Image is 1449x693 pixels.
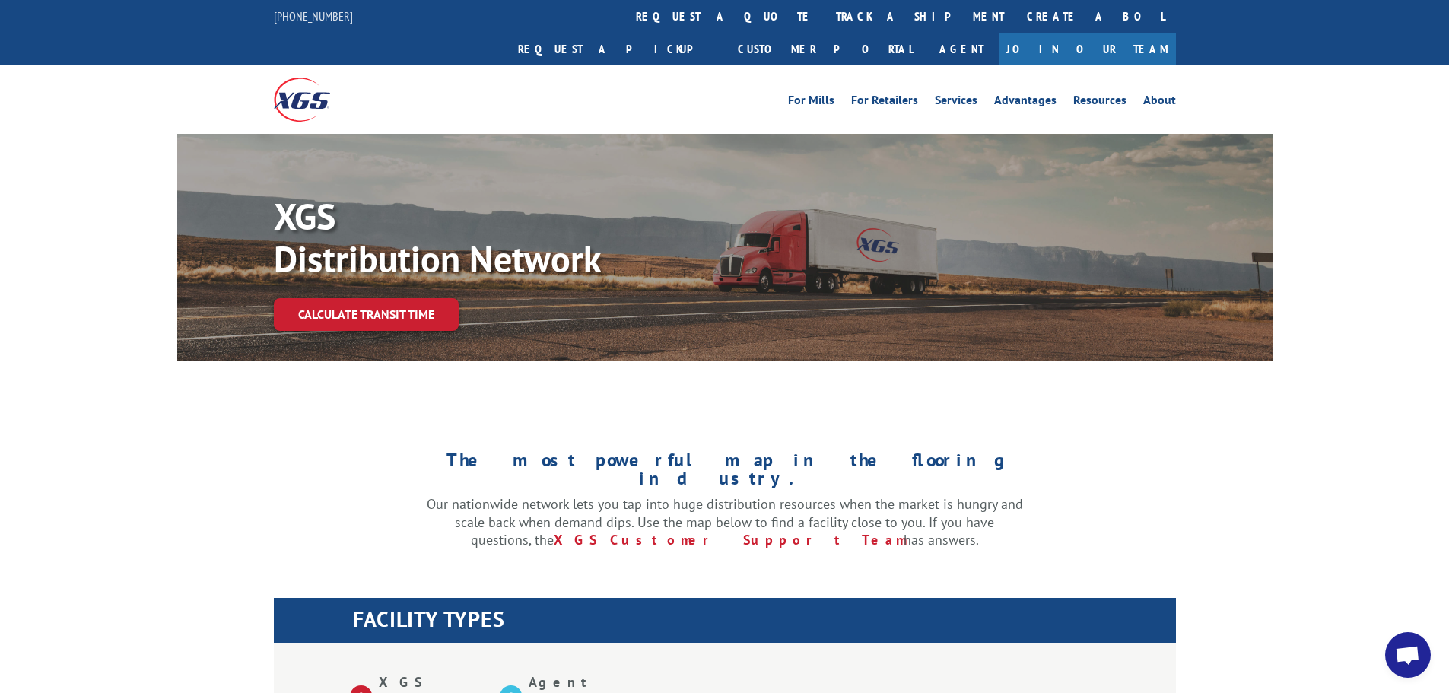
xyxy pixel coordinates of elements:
p: Our nationwide network lets you tap into huge distribution resources when the market is hungry an... [427,495,1023,549]
h1: The most powerful map in the flooring industry. [427,451,1023,495]
p: XGS Distribution Network [274,195,730,280]
a: Customer Portal [726,33,924,65]
a: Agent [924,33,999,65]
a: For Retailers [851,94,918,111]
a: Request a pickup [507,33,726,65]
a: For Mills [788,94,834,111]
a: [PHONE_NUMBER] [274,8,353,24]
a: Services [935,94,977,111]
a: XGS Customer Support Team [554,531,904,548]
div: Open chat [1385,632,1431,678]
h1: FACILITY TYPES [353,609,1176,637]
a: Join Our Team [999,33,1176,65]
a: Advantages [994,94,1057,111]
a: About [1143,94,1176,111]
a: Calculate transit time [274,298,459,331]
a: Resources [1073,94,1126,111]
